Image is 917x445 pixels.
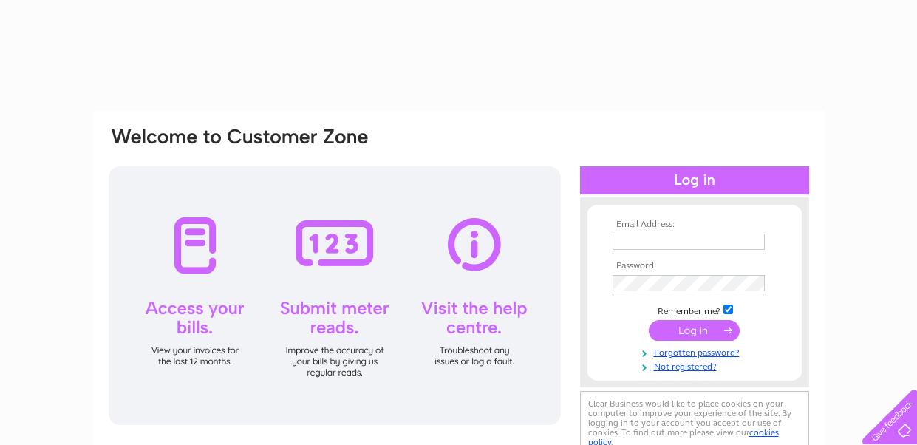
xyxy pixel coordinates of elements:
[747,277,759,289] img: npw-badge-icon-locked.svg
[609,220,780,230] th: Email Address:
[609,261,780,271] th: Password:
[613,344,780,359] a: Forgotten password?
[747,236,759,248] img: npw-badge-icon-locked.svg
[609,302,780,317] td: Remember me?
[649,320,740,341] input: Submit
[613,359,780,373] a: Not registered?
